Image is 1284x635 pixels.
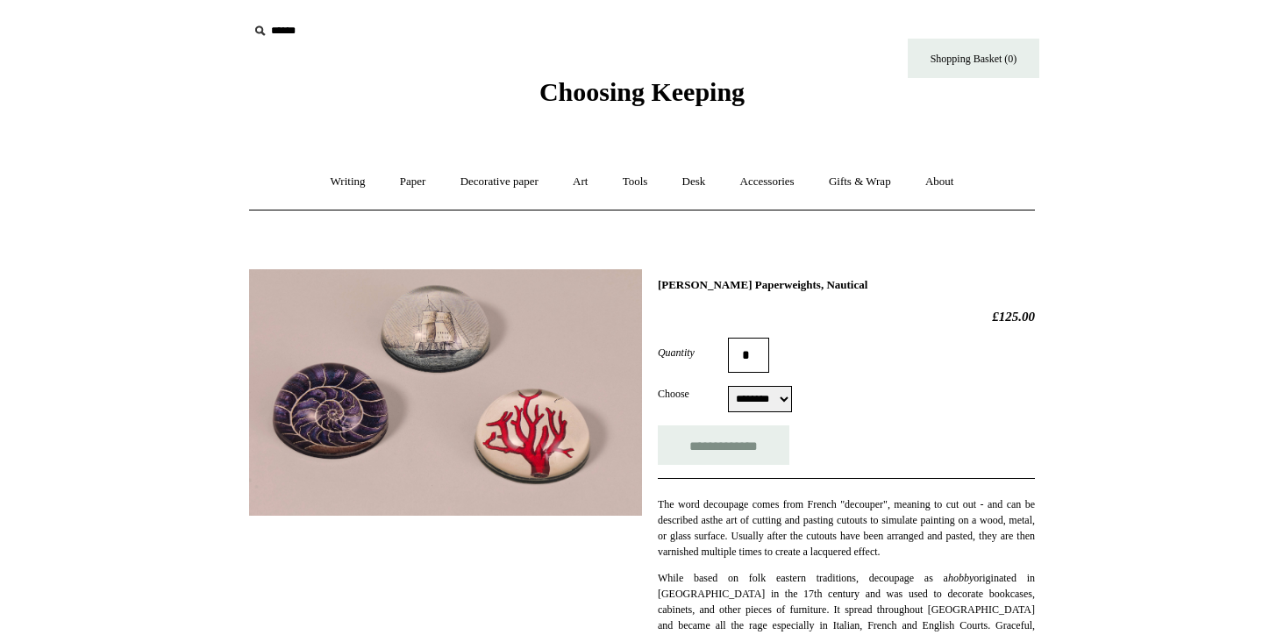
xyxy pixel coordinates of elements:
[445,159,554,205] a: Decorative paper
[658,514,1035,558] span: the art of cutting and pasting cutouts to simulate painting on a wood, metal, or glass surface. U...
[658,278,1035,292] h1: [PERSON_NAME] Paperweights, Nautical
[249,269,642,516] img: John Derian Paperweights, Nautical
[813,159,907,205] a: Gifts & Wrap
[658,572,1035,616] span: While based on folk eastern traditions, decoupage as a originated in [GEOGRAPHIC_DATA] in the 17t...
[315,159,382,205] a: Writing
[557,159,603,205] a: Art
[658,386,728,402] label: Choose
[667,159,722,205] a: Desk
[607,159,664,205] a: Tools
[539,77,745,106] span: Choosing Keeping
[539,91,745,103] a: Choosing Keeping
[658,345,728,360] label: Quantity
[658,498,1035,526] span: The word decoupage comes from French "decouper", meaning to cut out - and can be described as
[908,39,1039,78] a: Shopping Basket (0)
[948,572,974,584] em: hobby
[909,159,970,205] a: About
[384,159,442,205] a: Paper
[658,309,1035,325] h2: £125.00
[724,159,810,205] a: Accessories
